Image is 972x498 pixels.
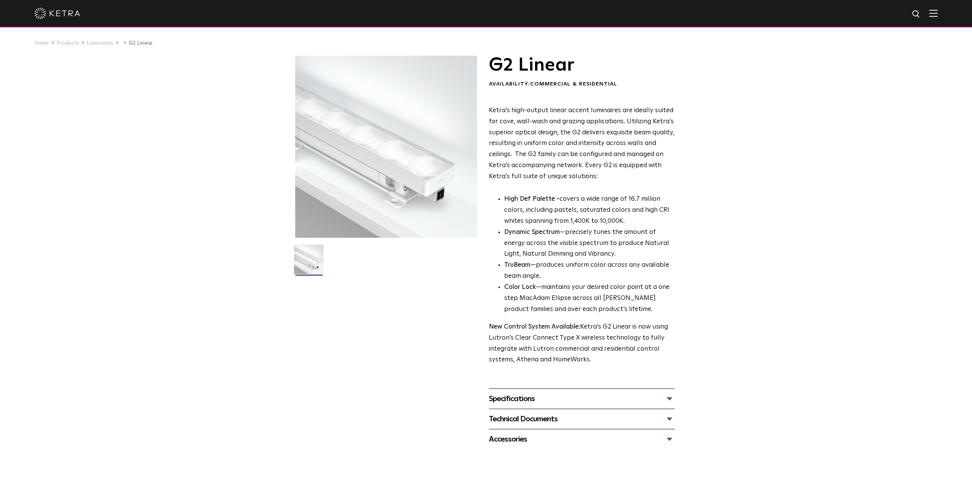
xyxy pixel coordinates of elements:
img: G2-Linear-2021-Web-Square [294,245,323,280]
a: G2 Linear [129,40,153,46]
div: Availability: [489,81,675,88]
li: —maintains your desired color point at a one step MacAdam Ellipse across all [PERSON_NAME] produc... [504,282,675,315]
div: Technical Documents [489,413,675,425]
a: Products [57,40,79,46]
p: Ketra’s high-output linear accent luminaires are ideally suited for cove, wall-wash and grazing a... [489,105,675,182]
img: ketra-logo-2019-white [34,8,80,19]
li: —produces uniform color across any available beam angle. [504,260,675,282]
strong: Color Lock [504,284,536,290]
img: Hamburger%20Nav.svg [929,10,938,17]
strong: New Control System Available: [489,324,580,330]
div: Accessories [489,433,675,445]
a: Luminaires [87,40,113,46]
strong: Dynamic Spectrum [504,229,560,235]
div: Specifications [489,393,675,405]
h1: G2 Linear [489,56,675,75]
strong: TruBeam [504,262,530,268]
p: Ketra’s G2 Linear is now using Lutron’s Clear Connect Type X wireless technology to fully integra... [489,322,675,366]
img: search icon [912,10,921,19]
span: Commercial & Residential [530,81,617,87]
a: Home [34,40,49,46]
li: —precisely tunes the amount of energy across the visible spectrum to produce Natural Light, Natur... [504,227,675,260]
p: covers a wide range of 16.7 million colors, including pastels, saturated colors and high CRI whit... [504,194,675,227]
strong: High Def Palette - [504,196,560,202]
